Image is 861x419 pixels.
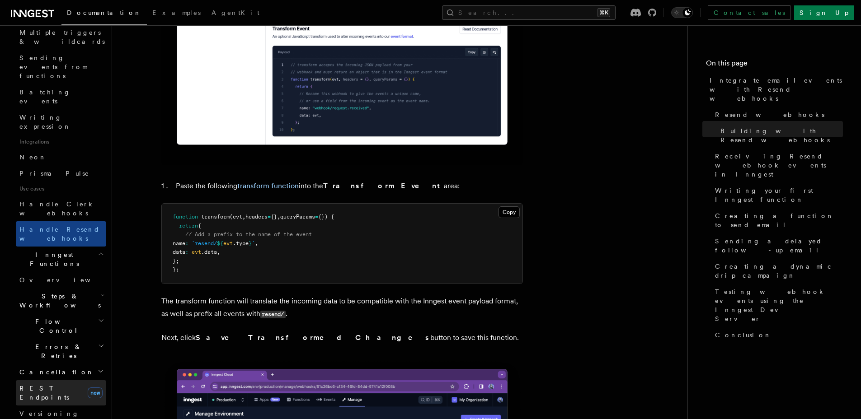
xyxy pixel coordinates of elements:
[16,380,106,405] a: REST Endpointsnew
[19,200,95,217] span: Handle Clerk webhooks
[179,223,198,229] span: return
[19,226,100,242] span: Handle Resend webhooks
[711,258,843,284] a: Creating a dynamic drip campaign
[715,287,843,323] span: Testing webhook events using the Inngest Dev Server
[442,5,616,20] button: Search...⌘K
[173,266,179,273] span: };
[192,249,201,255] span: evt
[88,387,103,398] span: new
[720,126,843,144] span: Building with Resend webhooks
[271,214,277,220] span: {}
[717,123,843,148] a: Building with Resend webhooks
[706,58,843,72] h4: On this page
[147,3,206,24] a: Examples
[706,72,843,107] a: Integrate email events with Resend webhooks
[711,107,843,123] a: Resend webhooks
[161,331,523,344] p: Next, click button to save this function.
[715,211,843,229] span: Creating a function to send email
[173,214,198,220] span: function
[173,258,179,264] span: };
[16,182,106,196] span: Use cases
[323,182,444,190] strong: Transform Event
[318,214,334,220] span: {}) {
[16,135,106,149] span: Integrations
[16,368,94,377] span: Cancellation
[230,214,242,220] span: (evt
[19,54,87,79] span: Sending events from functions
[252,240,255,247] span: `
[242,214,245,220] span: ,
[7,247,106,272] button: Inngest Functions
[16,292,101,310] span: Steps & Workflows
[16,313,106,339] button: Flow Control
[671,7,693,18] button: Toggle dark mode
[16,342,98,360] span: Errors & Retries
[715,110,824,119] span: Resend webhooks
[185,231,312,237] span: // Add a prefix to the name of the event
[16,24,106,50] a: Multiple triggers & wildcards
[217,240,223,247] span: ${
[173,240,185,247] span: name
[19,29,105,45] span: Multiple triggers & wildcards
[185,249,188,255] span: :
[715,331,772,340] span: Conclusion
[19,410,79,417] span: Versioning
[315,214,318,220] span: =
[260,311,286,318] code: resend/
[192,240,217,247] span: `resend/
[715,186,843,204] span: Writing your first Inngest function
[19,114,71,130] span: Writing expression
[201,249,217,255] span: .data
[185,240,188,247] span: :
[161,295,523,321] p: The transform function will translate the incoming data to be compatible with the Inngest event p...
[16,221,106,247] a: Handle Resend webhooks
[233,240,249,247] span: .type
[711,284,843,327] a: Testing webhook events using the Inngest Dev Server
[19,170,89,177] span: Prisma Pulse
[19,276,113,284] span: Overview
[16,84,106,109] a: Batching events
[237,182,299,190] a: transform function
[711,233,843,258] a: Sending a delayed follow-up email
[19,385,69,401] span: REST Endpoints
[715,152,843,179] span: Receiving Resend webhook events in Inngest
[223,240,233,247] span: evt
[16,196,106,221] a: Handle Clerk webhooks
[196,333,430,342] strong: Save Transformed Changes
[708,5,790,20] a: Contact sales
[16,149,106,165] a: Neon
[268,214,271,220] span: =
[249,240,252,247] span: }
[277,214,280,220] span: ,
[16,109,106,135] a: Writing expression
[16,50,106,84] a: Sending events from functions
[217,249,220,255] span: ,
[16,339,106,364] button: Errors & Retries
[152,9,201,16] span: Examples
[16,272,106,288] a: Overview
[715,237,843,255] span: Sending a delayed follow-up email
[715,262,843,280] span: Creating a dynamic drip campaign
[173,180,523,192] li: Paste the following into the area:
[711,208,843,233] a: Creating a function to send email
[61,3,147,25] a: Documentation
[212,9,259,16] span: AgentKit
[19,88,71,105] span: Batching events
[794,5,854,20] a: Sign Up
[255,240,258,247] span: ,
[16,165,106,182] a: Prisma Pulse
[7,250,98,268] span: Inngest Functions
[711,148,843,182] a: Receiving Resend webhook events in Inngest
[16,364,106,380] button: Cancellation
[173,249,185,255] span: data
[67,9,141,16] span: Documentation
[711,182,843,208] a: Writing your first Inngest function
[710,76,843,103] span: Integrate email events with Resend webhooks
[499,206,520,218] button: Copy
[16,317,98,335] span: Flow Control
[280,214,315,220] span: queryParams
[598,8,610,17] kbd: ⌘K
[16,288,106,313] button: Steps & Workflows
[206,3,265,24] a: AgentKit
[245,214,268,220] span: headers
